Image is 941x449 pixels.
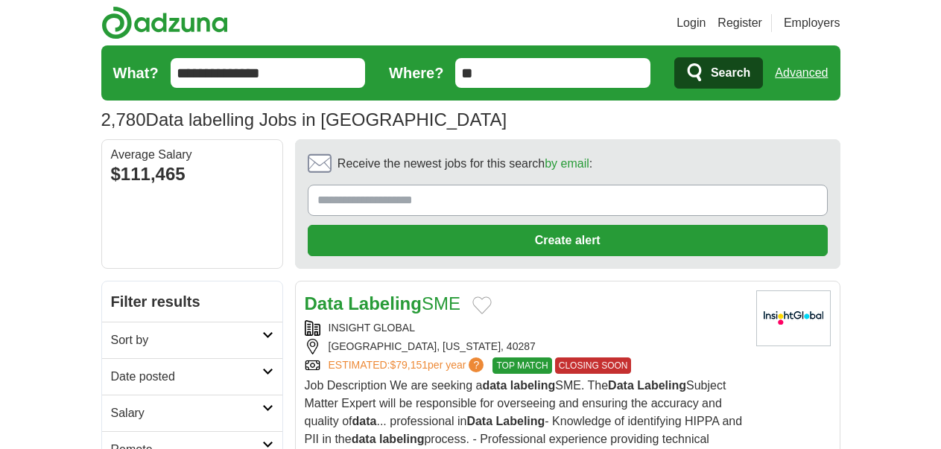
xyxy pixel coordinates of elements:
[111,149,273,161] div: Average Salary
[510,379,555,392] strong: labeling
[102,322,282,358] a: Sort by
[545,157,589,170] a: by email
[111,161,273,188] div: $111,465
[113,62,159,84] label: What?
[329,322,415,334] a: INSIGHT GLOBAL
[674,57,763,89] button: Search
[711,58,750,88] span: Search
[111,368,262,386] h2: Date posted
[482,379,507,392] strong: data
[102,281,282,322] h2: Filter results
[756,290,831,346] img: Insight Global logo
[101,106,146,133] span: 2,780
[469,357,484,372] span: ?
[677,14,706,32] a: Login
[338,155,592,173] span: Receive the newest jobs for this search :
[101,109,507,130] h1: Data labelling Jobs in [GEOGRAPHIC_DATA]
[608,379,634,392] strong: Data
[775,58,828,88] a: Advanced
[348,293,422,313] strong: Labeling
[305,293,460,313] a: Data LabelingSME
[305,339,744,354] div: [GEOGRAPHIC_DATA], [US_STATE], 40287
[717,14,762,32] a: Register
[352,415,377,427] strong: data
[352,433,376,445] strong: data
[496,415,545,427] strong: Labeling
[305,293,343,313] strong: Data
[102,395,282,431] a: Salary
[555,357,632,374] span: CLOSING SOON
[784,14,840,32] a: Employers
[379,433,424,445] strong: labeling
[390,359,428,371] span: $79,151
[466,415,492,427] strong: Data
[308,225,828,256] button: Create alert
[101,6,228,39] img: Adzuna logo
[637,379,686,392] strong: Labeling
[111,404,262,422] h2: Salary
[389,62,443,84] label: Where?
[329,357,487,374] a: ESTIMATED:$79,151per year?
[111,331,262,349] h2: Sort by
[472,296,492,314] button: Add to favorite jobs
[492,357,551,374] span: TOP MATCH
[102,358,282,395] a: Date posted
